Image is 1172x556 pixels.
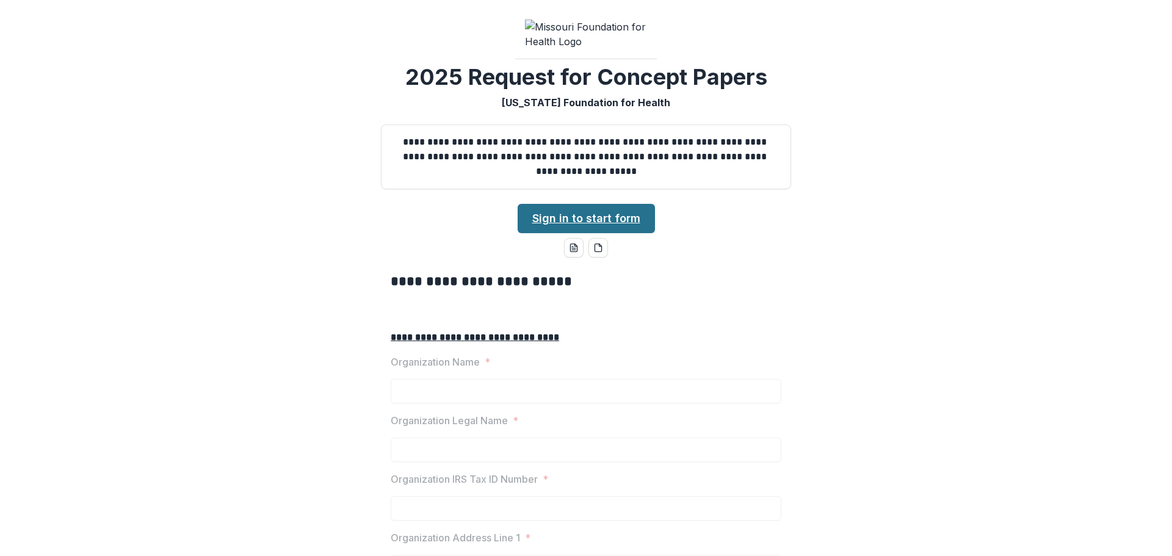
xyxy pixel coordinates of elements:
[391,413,508,428] p: Organization Legal Name
[391,530,520,545] p: Organization Address Line 1
[405,64,767,90] h2: 2025 Request for Concept Papers
[588,238,608,258] button: pdf-download
[391,472,538,486] p: Organization IRS Tax ID Number
[502,95,670,110] p: [US_STATE] Foundation for Health
[525,20,647,49] img: Missouri Foundation for Health Logo
[391,355,480,369] p: Organization Name
[564,238,584,258] button: word-download
[518,204,655,233] a: Sign in to start form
